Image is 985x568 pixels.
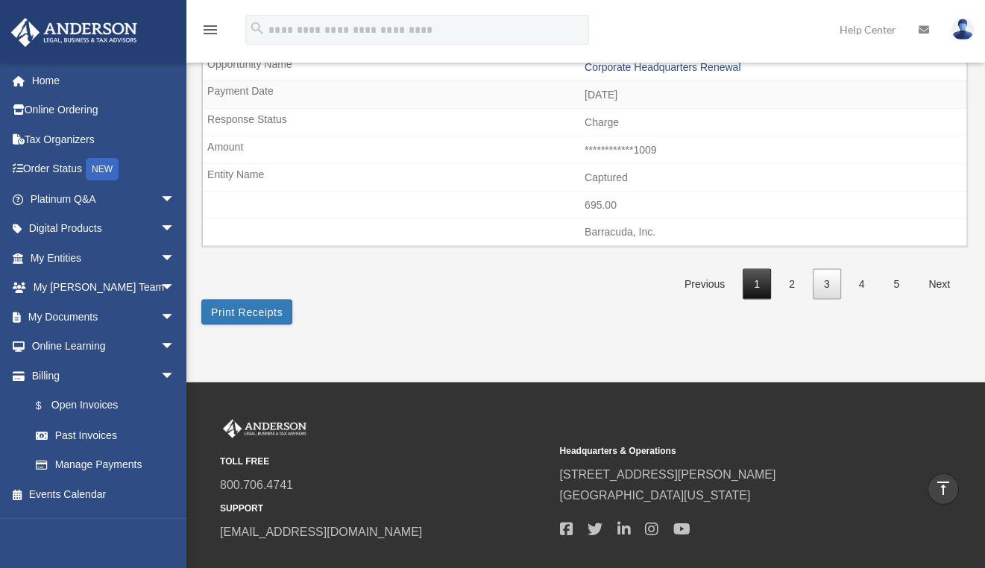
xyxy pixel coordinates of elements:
[21,420,190,450] a: Past Invoices
[928,473,959,505] a: vertical_align_top
[10,184,198,214] a: Platinum Q&Aarrow_drop_down
[882,268,910,299] a: 5
[160,332,190,362] span: arrow_drop_down
[848,268,876,299] a: 4
[10,361,198,391] a: Billingarrow_drop_down
[160,273,190,303] span: arrow_drop_down
[743,268,771,299] a: 1
[220,453,549,469] small: TOLL FREE
[86,158,119,180] div: NEW
[10,154,198,185] a: Order StatusNEW
[21,391,198,421] a: $Open Invoices
[10,332,198,362] a: Online Learningarrow_drop_down
[201,26,219,39] a: menu
[203,108,966,136] td: Charge
[10,243,198,273] a: My Entitiesarrow_drop_down
[21,450,198,480] a: Manage Payments
[10,124,198,154] a: Tax Organizers
[160,243,190,274] span: arrow_drop_down
[10,66,198,95] a: Home
[10,273,198,303] a: My [PERSON_NAME] Teamarrow_drop_down
[10,214,198,244] a: Digital Productsarrow_drop_down
[160,214,190,244] span: arrow_drop_down
[203,218,966,246] td: Barracuda, Inc.
[934,479,952,497] i: vertical_align_top
[220,419,309,438] img: Anderson Advisors Platinum Portal
[201,21,219,39] i: menu
[203,191,966,219] td: 695.00
[201,299,292,324] button: Print Receipts
[220,500,549,516] small: SUPPORT
[160,302,190,332] span: arrow_drop_down
[203,163,966,192] td: Captured
[160,184,190,215] span: arrow_drop_down
[220,478,293,490] a: 800.706.4741
[10,479,198,509] a: Events Calendar
[778,268,806,299] a: 2
[7,18,142,47] img: Anderson Advisors Platinum Portal
[220,525,422,537] a: [EMAIL_ADDRESS][DOMAIN_NAME]
[585,61,959,74] div: Corporate Headquarters Renewal
[10,95,198,125] a: Online Ordering
[951,19,974,40] img: User Pic
[203,81,966,109] td: [DATE]
[813,268,841,299] a: 3
[44,397,51,415] span: $
[917,268,961,299] a: Next
[160,361,190,391] span: arrow_drop_down
[249,20,265,37] i: search
[673,268,736,299] a: Previous
[559,443,888,458] small: Headquarters & Operations
[559,488,750,501] a: [GEOGRAPHIC_DATA][US_STATE]
[10,302,198,332] a: My Documentsarrow_drop_down
[559,467,775,480] a: [STREET_ADDRESS][PERSON_NAME]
